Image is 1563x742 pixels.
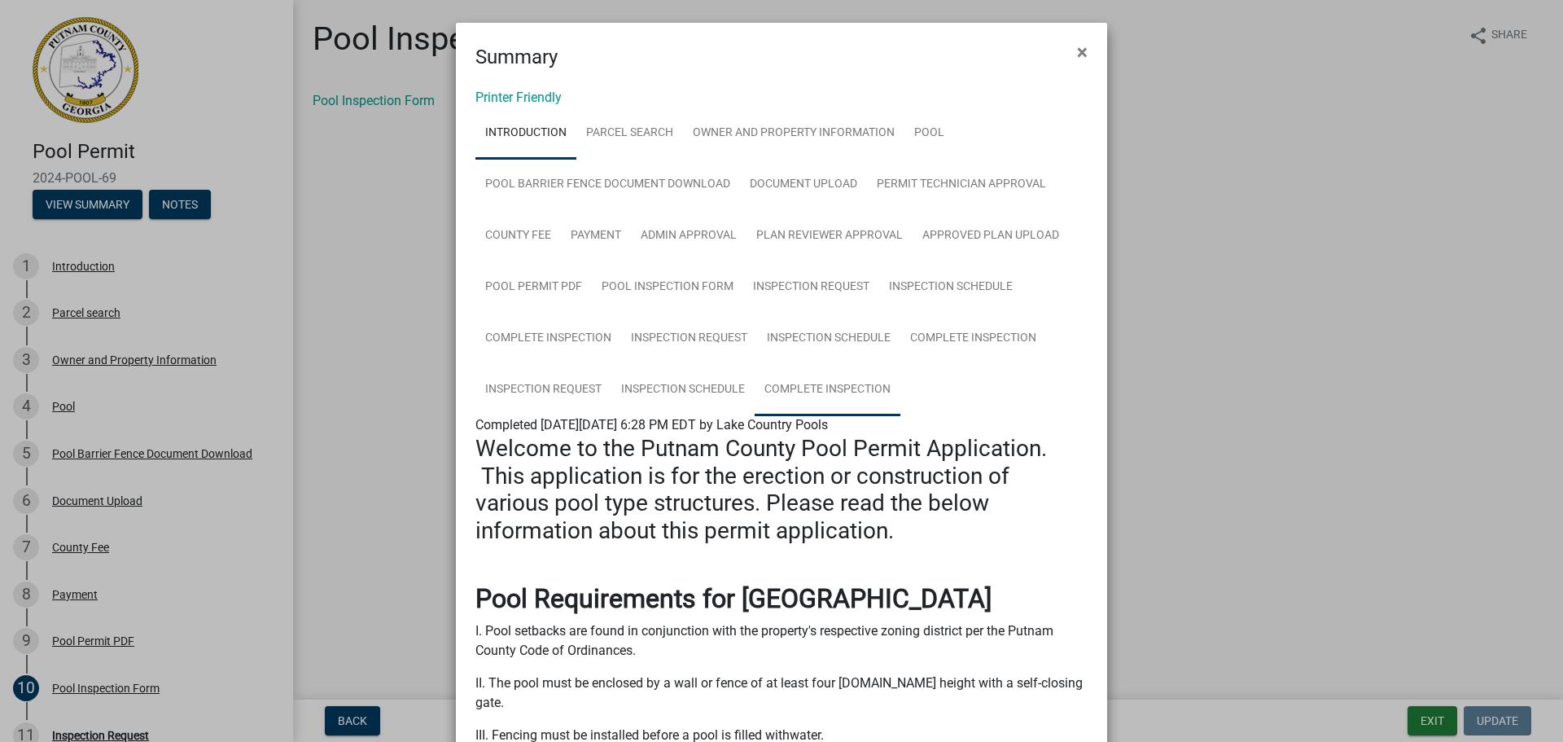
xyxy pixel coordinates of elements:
[621,313,757,365] a: Inspection Request
[1064,29,1101,75] button: Close
[740,159,867,211] a: Document Upload
[475,674,1088,713] p: II. The pool must be enclosed by a wall or fence of at least four [DOMAIN_NAME] height with a sel...
[1077,41,1088,64] span: ×
[475,417,828,432] span: Completed [DATE][DATE] 6:28 PM EDT by Lake Country Pools
[475,261,592,314] a: Pool Permit PDF
[879,261,1022,314] a: Inspection Schedule
[900,313,1046,365] a: Complete Inspection
[757,313,900,365] a: Inspection Schedule
[475,313,621,365] a: Complete Inspection
[683,108,904,160] a: Owner and Property Information
[755,364,900,416] a: Complete Inspection
[475,210,561,262] a: County Fee
[561,210,631,262] a: Payment
[743,261,879,314] a: Inspection Request
[475,90,562,105] a: Printer Friendly
[475,108,576,160] a: Introduction
[475,583,992,614] strong: Pool Requirements for [GEOGRAPHIC_DATA]
[746,210,913,262] a: Plan Reviewer Approval
[631,210,746,262] a: Admin Approval
[576,108,683,160] a: Parcel search
[592,261,743,314] a: Pool Inspection Form
[904,108,954,160] a: Pool
[475,364,611,416] a: Inspection Request
[913,210,1069,262] a: Approved Plan Upload
[475,42,558,72] h4: Summary
[475,435,1088,544] h3: Welcome to the Putnam County Pool Permit Application. This application is for the erection or con...
[475,159,740,211] a: Pool Barrier Fence Document Download
[867,159,1056,211] a: Permit Technician Approval
[611,364,755,416] a: Inspection Schedule
[475,621,1088,661] p: I. Pool setbacks are found in conjunction with the property's respective zoning district per the ...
